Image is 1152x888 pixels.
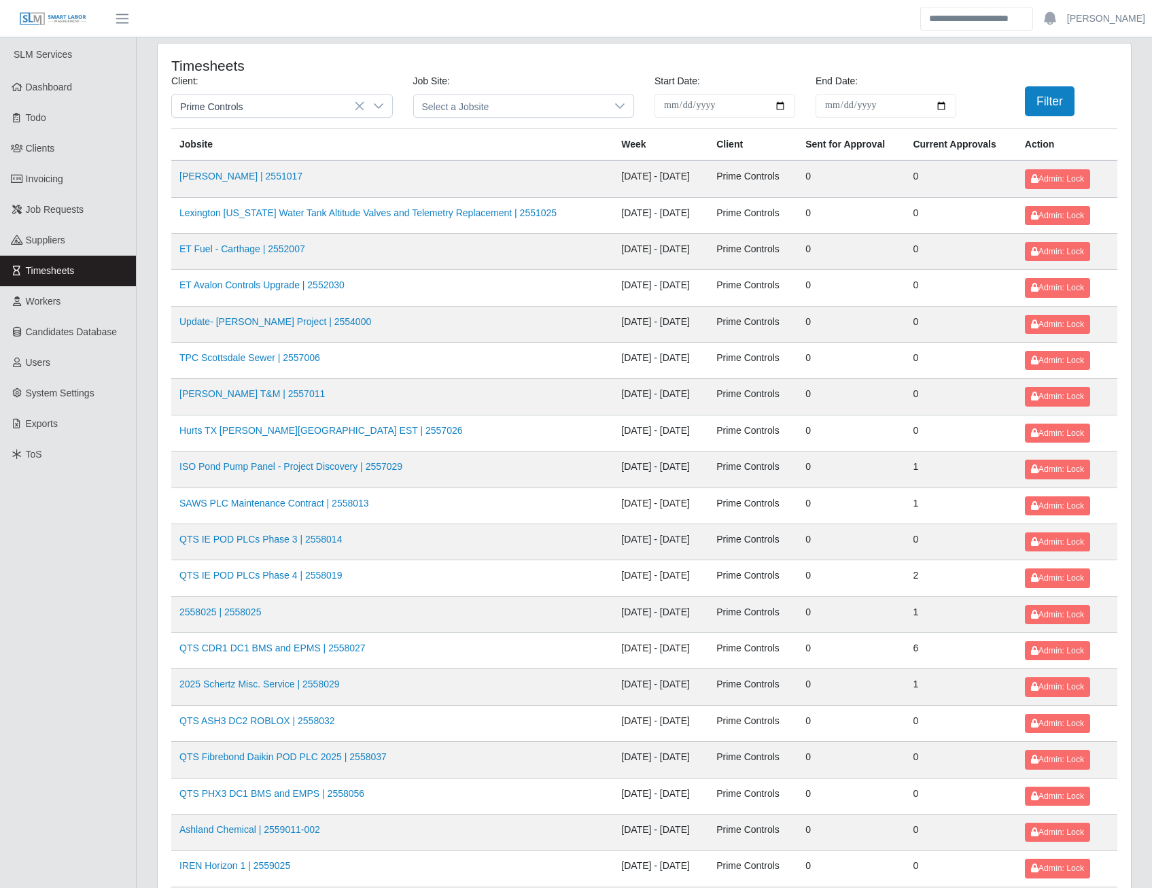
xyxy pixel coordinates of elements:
[613,415,708,451] td: [DATE] - [DATE]
[179,425,463,436] a: Hurts TX [PERSON_NAME][GEOGRAPHIC_DATA] EST | 2557026
[905,451,1016,488] td: 1
[708,560,797,596] td: Prime Controls
[797,742,905,778] td: 0
[905,560,1016,596] td: 2
[26,143,55,154] span: Clients
[26,449,42,460] span: ToS
[26,296,61,307] span: Workers
[797,343,905,379] td: 0
[708,197,797,233] td: Prime Controls
[613,306,708,342] td: [DATE] - [DATE]
[1025,86,1075,116] button: Filter
[171,57,554,74] h4: Timesheets
[905,851,1016,887] td: 0
[179,352,320,363] a: TPC Scottsdale Sewer | 2557006
[613,705,708,741] td: [DATE] - [DATE]
[905,669,1016,705] td: 1
[905,197,1016,233] td: 0
[613,560,708,596] td: [DATE] - [DATE]
[797,379,905,415] td: 0
[1025,206,1090,225] button: Admin: Lock
[708,306,797,342] td: Prime Controls
[179,679,340,689] a: 2025 Schertz Misc. Service | 2558029
[1025,714,1090,733] button: Admin: Lock
[797,160,905,197] td: 0
[905,814,1016,850] td: 0
[1031,719,1084,728] span: Admin: Lock
[708,669,797,705] td: Prime Controls
[1025,859,1090,878] button: Admin: Lock
[905,633,1016,669] td: 6
[26,204,84,215] span: Job Requests
[613,270,708,306] td: [DATE] - [DATE]
[179,461,402,472] a: ISO Pond Pump Panel - Project Discovery | 2557029
[179,570,342,581] a: QTS IE POD PLCs Phase 4 | 2558019
[1025,242,1090,261] button: Admin: Lock
[613,129,708,161] th: Week
[179,498,369,509] a: SAWS PLC Maintenance Contract | 2558013
[179,824,320,835] a: Ashland Chemical | 2559011-002
[1025,677,1090,696] button: Admin: Lock
[613,488,708,524] td: [DATE] - [DATE]
[905,343,1016,379] td: 0
[1025,169,1090,188] button: Admin: Lock
[19,12,87,27] img: SLM Logo
[179,788,364,799] a: QTS PHX3 DC1 BMS and EMPS | 2558056
[708,778,797,814] td: Prime Controls
[613,596,708,632] td: [DATE] - [DATE]
[1025,315,1090,334] button: Admin: Lock
[179,534,342,545] a: QTS IE POD PLCs Phase 3 | 2558014
[816,74,858,88] label: End Date:
[179,715,335,726] a: QTS ASH3 DC2 ROBLOX | 2558032
[1031,573,1084,583] span: Admin: Lock
[613,379,708,415] td: [DATE] - [DATE]
[613,669,708,705] td: [DATE] - [DATE]
[708,451,797,488] td: Prime Controls
[179,751,387,762] a: QTS Fibrebond Daikin POD PLC 2025 | 2558037
[797,778,905,814] td: 0
[613,233,708,269] td: [DATE] - [DATE]
[1025,424,1090,443] button: Admin: Lock
[797,306,905,342] td: 0
[905,415,1016,451] td: 0
[172,95,365,117] span: Prime Controls
[26,112,46,123] span: Todo
[905,488,1016,524] td: 1
[171,129,613,161] th: Jobsite
[26,265,75,276] span: Timesheets
[171,74,198,88] label: Client:
[613,814,708,850] td: [DATE] - [DATE]
[797,705,905,741] td: 0
[708,742,797,778] td: Prime Controls
[179,279,345,290] a: ET Avalon Controls Upgrade | 2552030
[708,488,797,524] td: Prime Controls
[797,451,905,488] td: 0
[1031,682,1084,691] span: Admin: Lock
[1025,496,1090,515] button: Admin: Lock
[1031,211,1084,220] span: Admin: Lock
[905,306,1016,342] td: 0
[920,7,1033,31] input: Search
[708,524,797,560] td: Prime Controls
[905,270,1016,306] td: 0
[179,607,261,617] a: 2558025 | 2558025
[179,171,302,182] a: [PERSON_NAME] | 2551017
[1025,750,1090,769] button: Admin: Lock
[179,243,305,254] a: ET Fuel - Carthage | 2552007
[797,814,905,850] td: 0
[179,316,371,327] a: Update- [PERSON_NAME] Project | 2554000
[1025,823,1090,842] button: Admin: Lock
[26,357,51,368] span: Users
[1025,532,1090,551] button: Admin: Lock
[905,160,1016,197] td: 0
[1031,646,1084,655] span: Admin: Lock
[613,451,708,488] td: [DATE] - [DATE]
[1031,174,1084,184] span: Admin: Lock
[905,524,1016,560] td: 0
[1025,787,1090,806] button: Admin: Lock
[1025,460,1090,479] button: Admin: Lock
[1031,864,1084,873] span: Admin: Lock
[797,669,905,705] td: 0
[179,207,557,218] a: Lexington [US_STATE] Water Tank Altitude Valves and Telemetry Replacement | 2551025
[1031,464,1084,474] span: Admin: Lock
